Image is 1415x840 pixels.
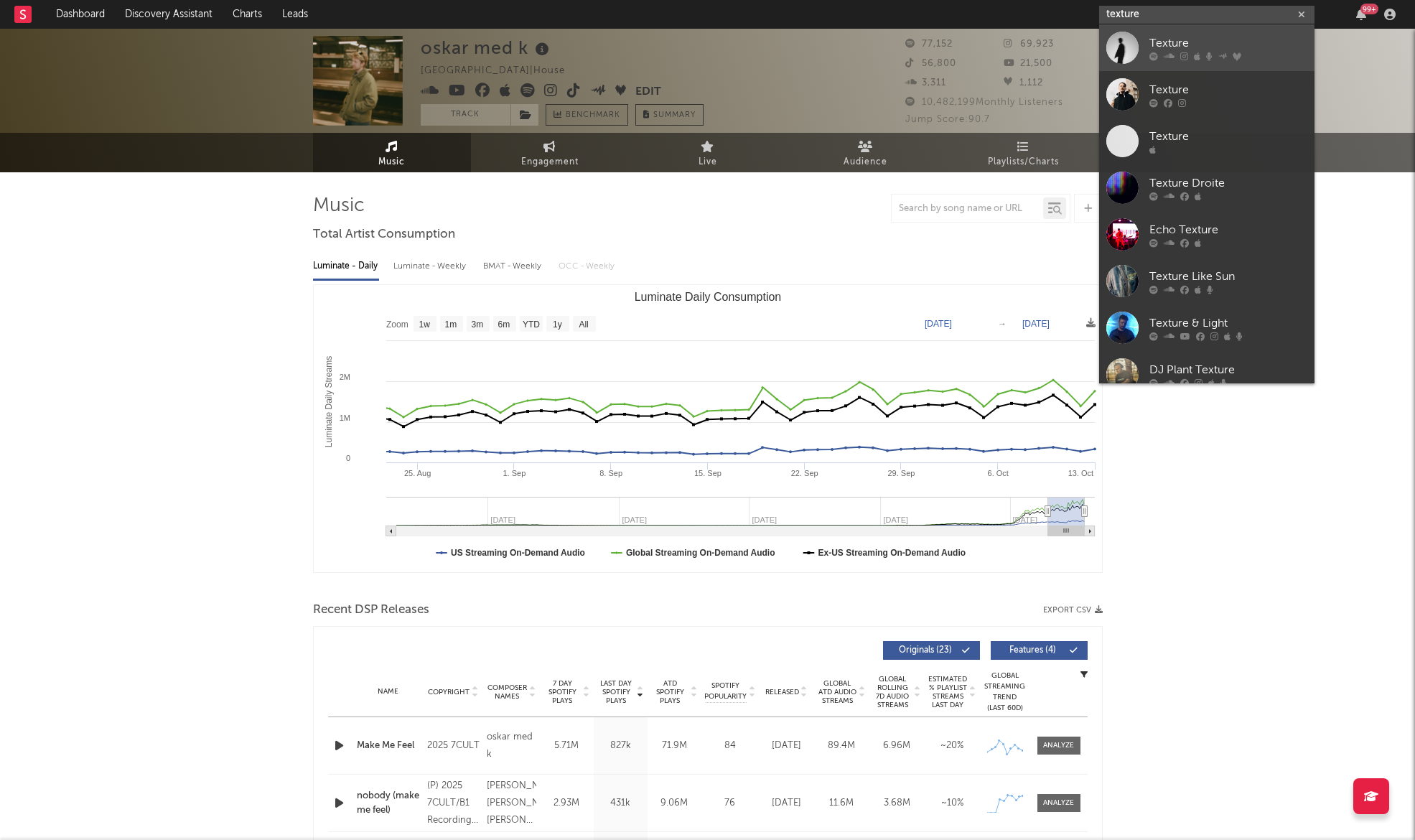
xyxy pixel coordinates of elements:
[928,675,968,709] span: Estimated % Playlist Streams Last Day
[323,356,333,447] text: Luminate Daily Streams
[651,739,698,753] div: 71.9M
[844,154,887,171] span: Audience
[705,796,755,811] div: 76
[704,681,747,702] span: Spotify Popularity
[421,104,510,126] button: Track
[694,469,721,477] text: 15. Sep
[887,469,915,477] text: 29. Sep
[313,133,471,172] a: Music
[386,319,408,330] text: Zoom
[1099,6,1314,24] input: Search for artists
[1022,319,1050,329] text: [DATE]
[1099,211,1314,258] a: Echo Texture
[1149,361,1307,378] div: DJ Plant Texture
[1099,71,1314,118] a: Texture
[787,133,945,172] a: Audience
[378,154,405,171] span: Music
[1068,469,1093,477] text: 13. Oct
[487,683,528,701] span: Composer Names
[790,469,818,477] text: 22. Sep
[579,319,588,330] text: All
[597,796,644,811] div: 431k
[599,469,622,477] text: 8. Sep
[1000,646,1066,655] span: Features ( 4 )
[625,548,775,558] text: Global Streaming On-Demand Audio
[487,729,536,763] div: oskar med k
[928,739,976,753] div: ~ 20 %
[705,739,755,753] div: 84
[1043,606,1103,615] button: Export CSV
[998,319,1007,329] text: →
[762,739,811,753] div: [DATE]
[765,688,799,696] span: Released
[762,796,811,811] div: [DATE]
[873,675,912,709] span: Global Rolling 7D Audio Streams
[1099,258,1314,304] a: Texture Like Sun
[635,104,704,126] button: Summary
[988,154,1059,171] span: Playlists/Charts
[629,133,787,172] a: Live
[1099,118,1314,164] a: Texture
[403,469,430,477] text: 25. Aug
[1099,24,1314,71] a: Texture
[905,39,953,49] span: 77,152
[421,36,553,60] div: oskar med k
[357,739,420,753] a: Make Me Feel
[1149,221,1307,238] div: Echo Texture
[1099,164,1314,211] a: Texture Droite
[521,154,579,171] span: Engagement
[905,98,1063,107] span: 10,482,199 Monthly Listeners
[1149,314,1307,332] div: Texture & Light
[1149,174,1307,192] div: Texture Droite
[314,285,1102,572] svg: Luminate Daily Consumption
[818,796,866,811] div: 11.6M
[339,414,350,422] text: 1M
[892,203,1043,215] input: Search by song name or URL
[345,454,350,462] text: 0
[471,133,629,172] a: Engagement
[471,319,483,330] text: 3m
[905,115,990,124] span: Jump Score: 90.7
[1360,4,1378,14] div: 99 +
[522,319,539,330] text: YTD
[421,62,582,80] div: [GEOGRAPHIC_DATA] | House
[1149,81,1307,98] div: Texture
[634,291,781,303] text: Luminate Daily Consumption
[945,133,1103,172] a: Playlists/Charts
[483,254,544,279] div: BMAT - Weekly
[419,319,430,330] text: 1w
[987,469,1008,477] text: 6. Oct
[393,254,469,279] div: Luminate - Weekly
[487,778,536,829] div: [PERSON_NAME], [PERSON_NAME], [PERSON_NAME] & [PERSON_NAME]
[566,107,620,124] span: Benchmark
[543,679,582,705] span: 7 Day Spotify Plays
[597,679,635,705] span: Last Day Spotify Plays
[339,373,350,381] text: 2M
[543,796,590,811] div: 2.93M
[597,739,644,753] div: 827k
[699,154,717,171] span: Live
[1099,304,1314,351] a: Texture & Light
[546,104,628,126] a: Benchmark
[553,319,562,330] text: 1y
[543,739,590,753] div: 5.71M
[313,602,429,619] span: Recent DSP Releases
[1004,59,1052,68] span: 21,500
[428,688,470,696] span: Copyright
[651,796,698,811] div: 9.06M
[1356,9,1366,20] button: 99+
[357,789,420,817] a: nobody (make me feel)
[1004,78,1043,88] span: 1,112
[873,796,921,811] div: 3.68M
[818,739,866,753] div: 89.4M
[313,226,455,243] span: Total Artist Consumption
[1004,39,1054,49] span: 69,923
[427,778,480,829] div: (P) 2025 7CULT/B1 Recordings GmbH, a Sony Music Entertainment Company
[892,646,958,655] span: Originals ( 23 )
[1149,128,1307,145] div: Texture
[905,59,956,68] span: 56,800
[503,469,526,477] text: 1. Sep
[651,679,689,705] span: ATD Spotify Plays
